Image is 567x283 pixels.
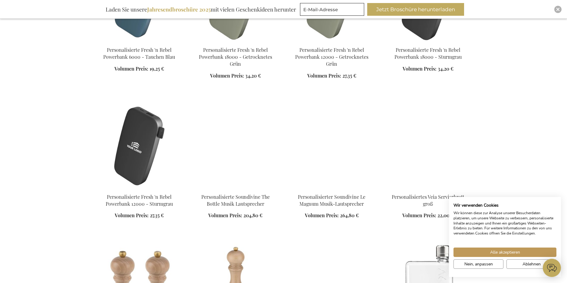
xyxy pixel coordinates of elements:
form: marketing offers and promotions [300,3,366,18]
input: E-Mail-Adresse [300,3,364,16]
span: 264,80 € [340,212,359,218]
span: Volumen Preis: [208,212,242,218]
span: Nein, anpassen [464,261,493,267]
span: 34,20 € [438,65,453,72]
span: Volumen Preis: [210,72,244,79]
span: Volumen Preis: [305,212,339,218]
a: Personalisierte Fresh 'n Rebel Powerbank 18000 - Sturmgrau [394,47,462,60]
img: Personalised Soundivine Le Magnum Music Speaker [288,104,375,188]
a: Volumen Preis: 204,80 € [208,212,262,219]
p: Wir können diese zur Analyse unserer Besucherdaten platzieren, um unsere Webseite zu verbessern, ... [453,211,556,236]
a: Personalisierte Fresh 'n Rebel Powerbank 12000 - Sturmgrau [96,186,183,192]
a: Personalisierte Fresh 'n Rebel Powerbank 12000 - Getrocknetes Grün [288,39,375,45]
a: Volumen Preis: 34,20 € [210,72,261,79]
span: Volumen Preis: [115,212,149,218]
div: Close [554,6,562,13]
img: Personalisiertes Veia Servierbrett groß [385,104,471,188]
a: Volumen Preis: 22,00 € [402,212,454,219]
img: Close [556,8,560,11]
a: Volumen Preis: 19,25 € [114,65,164,72]
button: Akzeptieren Sie alle cookies [453,248,556,257]
a: Personalisierte Soundivine The Bottle Musik Lautsprecher [201,194,270,207]
div: Laden Sie unsere mit vielen Geschenkideen herunter [103,3,299,16]
a: Personalisiertes Veia Servierbrett groß [385,186,471,192]
a: Personalisierte Fresh 'n Rebel Powerbank 6000 - Tauchen Blau [103,47,175,60]
a: Personalisierte Fresh 'n Rebel Powerbank 18000 - Getrocknetes Grün [192,39,279,45]
a: Personalisierte Fresh 'n Rebel Powerbank 6000 - Tauchen Blau [96,39,183,45]
span: Ablehnen [522,261,541,267]
a: Personalisiertes Veia Servierbrett groß [392,194,464,207]
h2: Wir verwenden Cookies [453,203,556,208]
span: 27,35 € [150,212,164,218]
a: Personalisierte Fresh 'n Rebel Powerbank 12000 - Getrocknetes Grün [295,47,368,67]
span: 19,25 € [150,65,164,72]
span: Alle akzeptieren [490,249,520,255]
span: 22,00 € [437,212,454,218]
span: 27,35 € [342,72,356,79]
span: 34,20 € [245,72,261,79]
a: Personalisierte Fresh 'n Rebel Powerbank 18000 - Sturmgrau [385,39,471,45]
span: Volumen Preis: [403,65,437,72]
a: Volumen Preis: 27,35 € [307,72,356,79]
img: Personalisierte Fresh 'n Rebel Powerbank 12000 - Sturmgrau [96,104,183,188]
a: Personalisierte Fresh 'n Rebel Powerbank 12000 - Sturmgrau [106,194,173,207]
a: Personalisierte Fresh 'n Rebel Powerbank 18000 - Getrocknetes Grün [199,47,272,67]
img: Personalised Soundivine The Bottle Music Speaker [192,104,279,188]
b: Jahresendbroschüre 2025 [147,6,211,13]
span: Volumen Preis: [307,72,341,79]
a: Volumen Preis: 264,80 € [305,212,359,219]
a: Personalisierter Soundivine Le Magnum Musik-Lautsprecher [298,194,365,207]
button: Alle verweigern cookies [506,259,556,269]
span: Volumen Preis: [402,212,436,218]
iframe: belco-activator-frame [543,259,561,277]
button: cookie Einstellungen anpassen [453,259,503,269]
a: Personalised Soundivine The Bottle Music Speaker [192,186,279,192]
span: Volumen Preis: [114,65,148,72]
span: 204,80 € [243,212,262,218]
a: Personalised Soundivine Le Magnum Music Speaker [288,186,375,192]
button: Jetzt Broschüre herunterladen [367,3,464,16]
a: Volumen Preis: 27,35 € [115,212,164,219]
a: Volumen Preis: 34,20 € [403,65,453,72]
